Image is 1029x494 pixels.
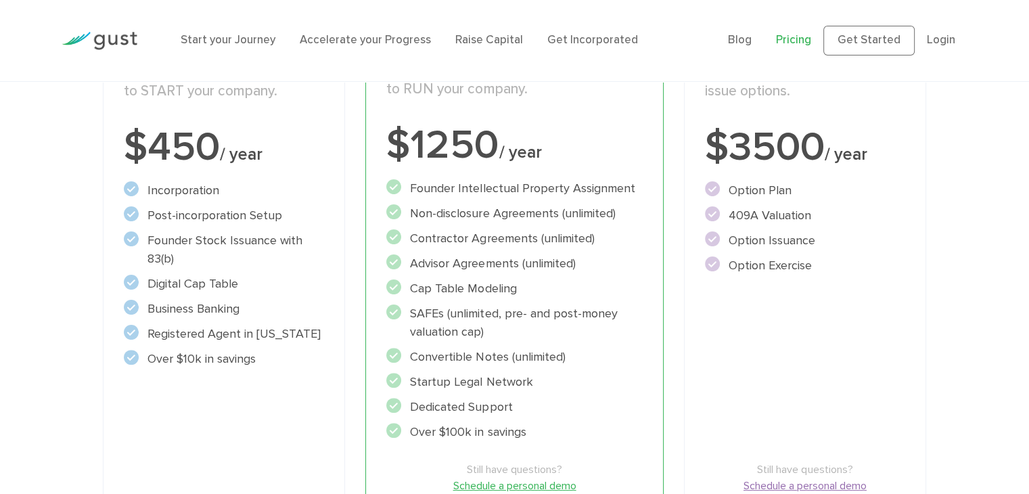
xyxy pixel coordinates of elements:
[386,179,642,198] li: Founder Intellectual Property Assignment
[62,32,137,50] img: Gust Logo
[547,33,638,47] a: Get Incorporated
[300,33,431,47] a: Accelerate your Progress
[124,65,325,101] p: Everything you need to START your company.
[386,229,642,248] li: Contractor Agreements (unlimited)
[386,398,642,416] li: Dedicated Support
[124,325,325,343] li: Registered Agent in [US_STATE]
[124,300,325,318] li: Business Banking
[124,181,325,200] li: Incorporation
[705,206,906,225] li: 409A Valuation
[124,127,325,168] div: $450
[705,181,906,200] li: Option Plan
[181,33,275,47] a: Start your Journey
[705,231,906,250] li: Option Issuance
[386,373,642,391] li: Startup Legal Network
[124,350,325,368] li: Over $10k in savings
[124,231,325,268] li: Founder Stock Issuance with 83(b)
[386,462,642,478] span: Still have questions?
[386,423,642,441] li: Over $100k in savings
[705,65,906,101] p: Everything you need to issue options.
[386,125,642,166] div: $1250
[220,144,262,164] span: / year
[825,144,867,164] span: / year
[124,275,325,293] li: Digital Cap Table
[705,462,906,478] span: Still have questions?
[386,478,642,494] a: Schedule a personal demo
[386,348,642,366] li: Convertible Notes (unlimited)
[386,279,642,298] li: Cap Table Modeling
[386,254,642,273] li: Advisor Agreements (unlimited)
[728,33,752,47] a: Blog
[705,127,906,168] div: $3500
[386,204,642,223] li: Non-disclosure Agreements (unlimited)
[776,33,811,47] a: Pricing
[386,305,642,341] li: SAFEs (unlimited, pre- and post-money valuation cap)
[823,26,915,55] a: Get Started
[705,478,906,494] a: Schedule a personal demo
[499,142,541,162] span: / year
[705,256,906,275] li: Option Exercise
[455,33,523,47] a: Raise Capital
[927,33,955,47] a: Login
[124,206,325,225] li: Post-incorporation Setup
